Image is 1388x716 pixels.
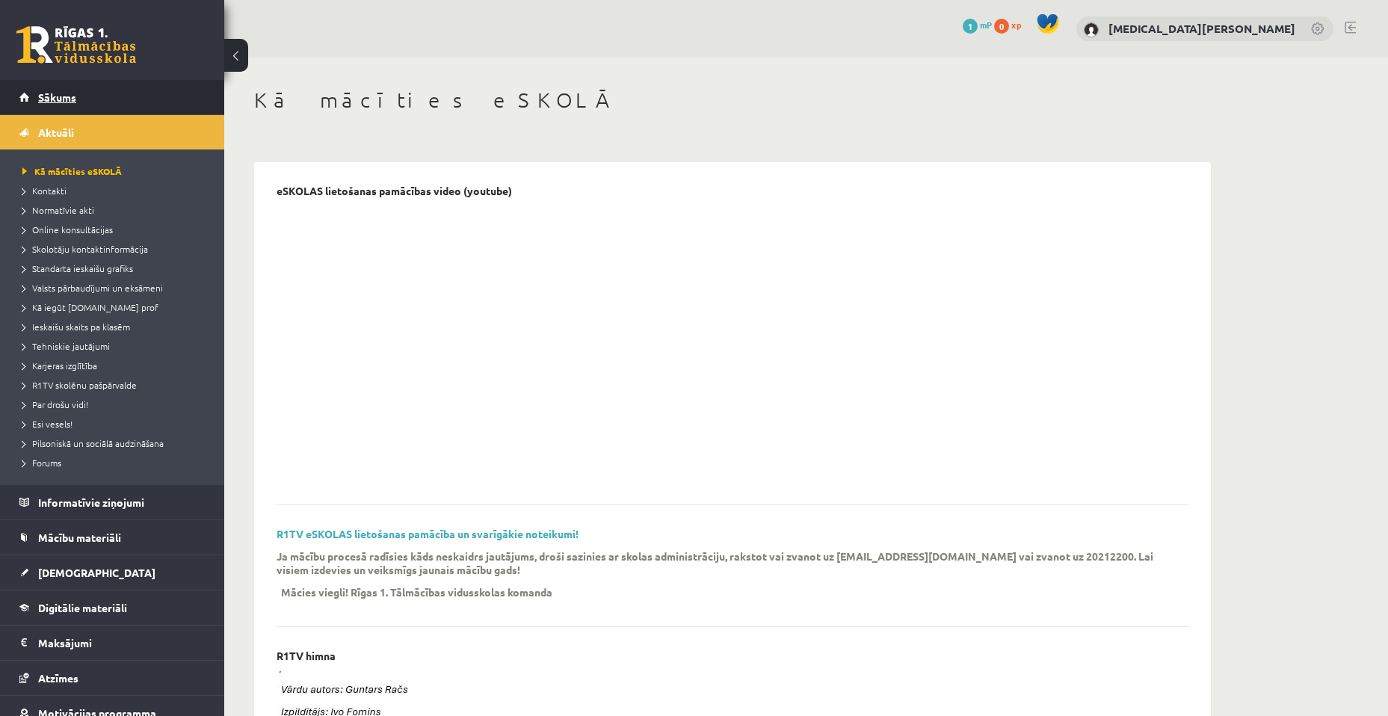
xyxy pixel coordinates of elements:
span: Par drošu vidi! [22,398,88,410]
p: R1TV himna [277,649,336,662]
a: Valsts pārbaudījumi un eksāmeni [22,281,209,294]
span: Pilsoniskā un sociālā audzināšana [22,437,164,449]
span: Standarta ieskaišu grafiks [22,262,133,274]
a: R1TV skolēnu pašpārvalde [22,378,209,392]
span: Kontakti [22,185,67,197]
span: Mācību materiāli [38,531,121,544]
span: R1TV skolēnu pašpārvalde [22,379,137,391]
span: Kā mācīties eSKOLĀ [22,165,122,177]
a: Ieskaišu skaits pa klasēm [22,320,209,333]
a: Rīgas 1. Tālmācības vidusskola [16,26,136,64]
img: Nikita Veselovs [1084,22,1099,37]
a: 0 xp [994,19,1028,31]
a: Par drošu vidi! [22,398,209,411]
span: Skolotāju kontaktinformācija [22,243,148,255]
a: [DEMOGRAPHIC_DATA] [19,555,206,590]
p: eSKOLAS lietošanas pamācības video (youtube) [277,185,512,197]
p: Rīgas 1. Tālmācības vidusskolas komanda [351,585,552,599]
span: Ieskaišu skaits pa klasēm [22,321,130,333]
a: Kā mācīties eSKOLĀ [22,164,209,178]
a: Atzīmes [19,661,206,695]
span: Aktuāli [38,126,74,139]
a: Kā iegūt [DOMAIN_NAME] prof [22,300,209,314]
p: Ja mācību procesā radīsies kāds neskaidrs jautājums, droši sazinies ar skolas administrāciju, rak... [277,549,1166,576]
a: Digitālie materiāli [19,590,206,625]
span: 1 [963,19,978,34]
legend: Maksājumi [38,626,206,660]
a: Pilsoniskā un sociālā audzināšana [22,436,209,450]
a: 1 mP [963,19,992,31]
a: Forums [22,456,209,469]
a: Online konsultācijas [22,223,209,236]
span: Valsts pārbaudījumi un eksāmeni [22,282,163,294]
a: Kontakti [22,184,209,197]
span: Normatīvie akti [22,204,94,216]
span: Kā iegūt [DOMAIN_NAME] prof [22,301,158,313]
a: Mācību materiāli [19,520,206,555]
a: Maksājumi [19,626,206,660]
span: Digitālie materiāli [38,601,127,614]
a: R1TV eSKOLAS lietošanas pamācība un svarīgākie noteikumi! [277,527,579,540]
a: Aktuāli [19,115,206,149]
a: Sākums [19,80,206,114]
span: Karjeras izglītība [22,359,97,371]
span: Online konsultācijas [22,223,113,235]
span: Esi vesels! [22,418,73,430]
a: [MEDICAL_DATA][PERSON_NAME] [1108,21,1295,36]
a: Skolotāju kontaktinformācija [22,242,209,256]
legend: Informatīvie ziņojumi [38,485,206,519]
span: Sākums [38,90,76,104]
a: Esi vesels! [22,417,209,430]
span: mP [980,19,992,31]
h1: Kā mācīties eSKOLĀ [254,87,1211,113]
a: Karjeras izglītība [22,359,209,372]
span: Atzīmes [38,671,78,685]
span: Tehniskie jautājumi [22,340,110,352]
a: Informatīvie ziņojumi [19,485,206,519]
span: Forums [22,457,61,469]
a: Normatīvie akti [22,203,209,217]
p: Mācies viegli! [281,585,348,599]
span: xp [1011,19,1021,31]
span: [DEMOGRAPHIC_DATA] [38,566,155,579]
span: 0 [994,19,1009,34]
a: Standarta ieskaišu grafiks [22,262,209,275]
a: Tehniskie jautājumi [22,339,209,353]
